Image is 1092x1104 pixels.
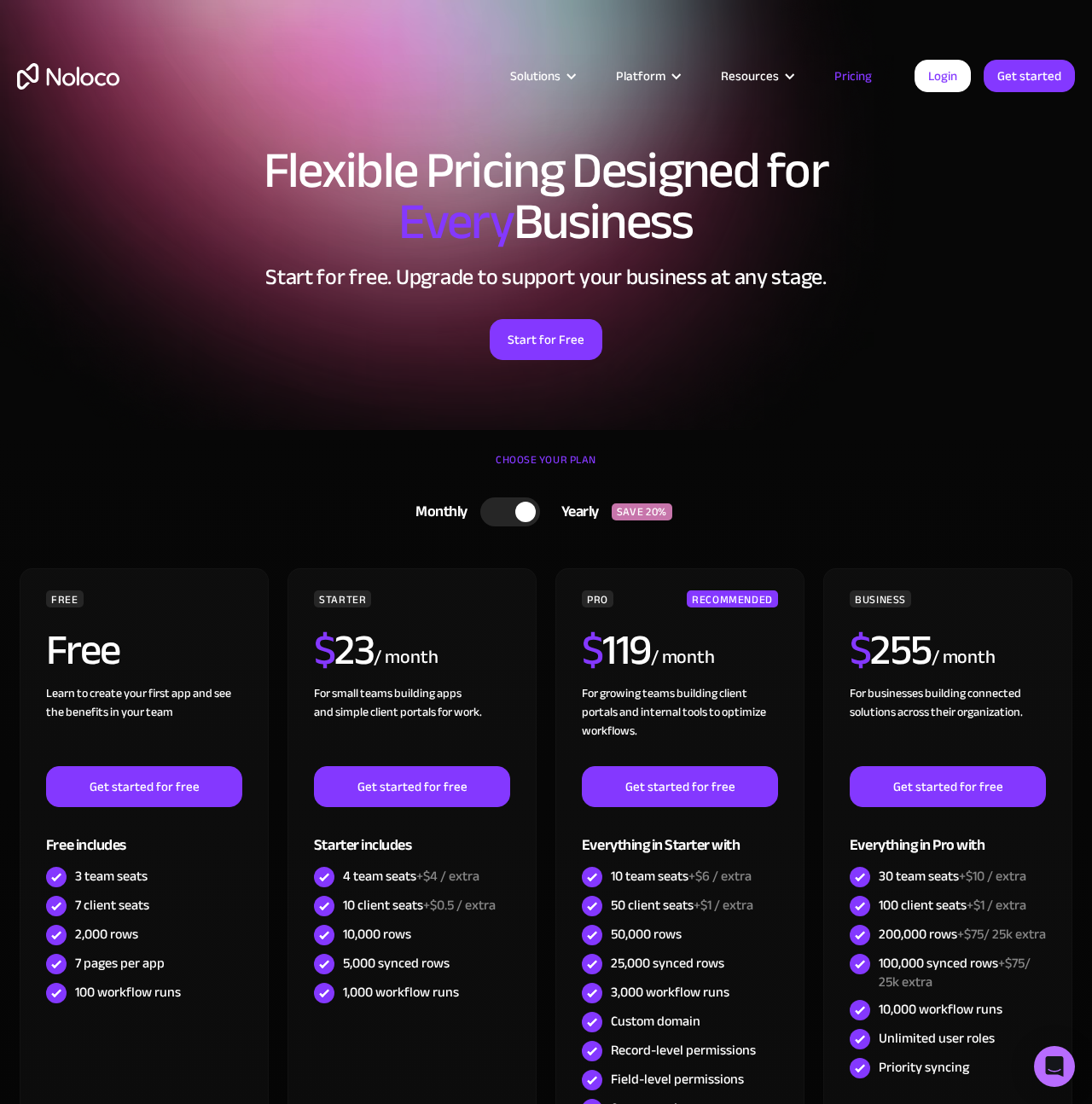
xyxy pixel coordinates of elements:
div: 10 team seats [611,867,752,886]
div: 1,000 workflow runs [343,983,459,1002]
div: 100 workflow runs [75,983,181,1002]
div: Record-level permissions [611,1041,756,1060]
a: Get started [984,60,1075,92]
span: +$75/ 25k extra [879,950,1031,995]
div: For businesses building connected solutions across their organization. ‍ [850,684,1046,766]
div: 7 pages per app [75,954,165,973]
div: CHOOSE YOUR PLAN [17,447,1075,490]
div: 2,000 rows [75,925,138,944]
div: / month [932,644,996,671]
span: $ [582,610,603,690]
div: 10,000 workflow runs [879,1000,1002,1019]
span: +$0.5 / extra [423,892,496,918]
div: Free includes [46,807,242,863]
span: +$1 / extra [967,892,1026,918]
span: $ [850,610,871,690]
div: Solutions [510,65,561,87]
h2: 255 [850,629,932,671]
div: 50 client seats [611,896,753,915]
span: +$10 / extra [959,863,1026,889]
span: +$1 / extra [694,892,753,918]
div: 3,000 workflow runs [611,983,729,1002]
div: 30 team seats [879,867,1026,886]
div: Field-level permissions [611,1070,744,1089]
h2: Start for free. Upgrade to support your business at any stage. [17,264,1075,290]
div: 25,000 synced rows [611,954,724,973]
a: Get started for free [314,766,510,807]
a: Start for Free [490,319,602,360]
div: Everything in Starter with [582,807,778,863]
div: Resources [700,65,813,87]
a: Pricing [813,65,893,87]
div: Yearly [540,499,612,525]
div: Resources [721,65,779,87]
h2: Free [46,629,120,671]
div: Platform [616,65,665,87]
div: RECOMMENDED [687,590,778,607]
div: Monthly [394,499,480,525]
span: $ [314,610,335,690]
div: / month [374,644,438,671]
a: Get started for free [46,766,242,807]
div: Custom domain [611,1012,700,1031]
div: 7 client seats [75,896,149,915]
div: Unlimited user roles [879,1029,995,1048]
div: Solutions [489,65,595,87]
span: +$75/ 25k extra [957,921,1046,947]
span: +$4 / extra [416,863,479,889]
div: STARTER [314,590,371,607]
div: Open Intercom Messenger [1034,1046,1075,1087]
div: Priority syncing [879,1058,969,1077]
div: 3 team seats [75,867,148,886]
div: / month [651,644,715,671]
div: 4 team seats [343,867,479,886]
a: Login [915,60,971,92]
span: +$6 / extra [688,863,752,889]
a: home [17,63,119,90]
div: 200,000 rows [879,925,1046,944]
div: PRO [582,590,613,607]
div: Everything in Pro with [850,807,1046,863]
div: Starter includes [314,807,510,863]
div: 50,000 rows [611,925,682,944]
div: 100 client seats [879,896,1026,915]
div: Platform [595,65,700,87]
div: FREE [46,590,84,607]
h2: 119 [582,629,651,671]
div: Learn to create your first app and see the benefits in your team ‍ [46,684,242,766]
div: 10 client seats [343,896,496,915]
div: For small teams building apps and simple client portals for work. ‍ [314,684,510,766]
a: Get started for free [582,766,778,807]
div: SAVE 20% [612,503,672,520]
a: Get started for free [850,766,1046,807]
div: BUSINESS [850,590,911,607]
h1: Flexible Pricing Designed for Business [17,145,1075,247]
div: For growing teams building client portals and internal tools to optimize workflows. [582,684,778,766]
span: Every [398,174,514,270]
div: 10,000 rows [343,925,411,944]
div: 5,000 synced rows [343,954,450,973]
h2: 23 [314,629,375,671]
div: 100,000 synced rows [879,954,1046,991]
